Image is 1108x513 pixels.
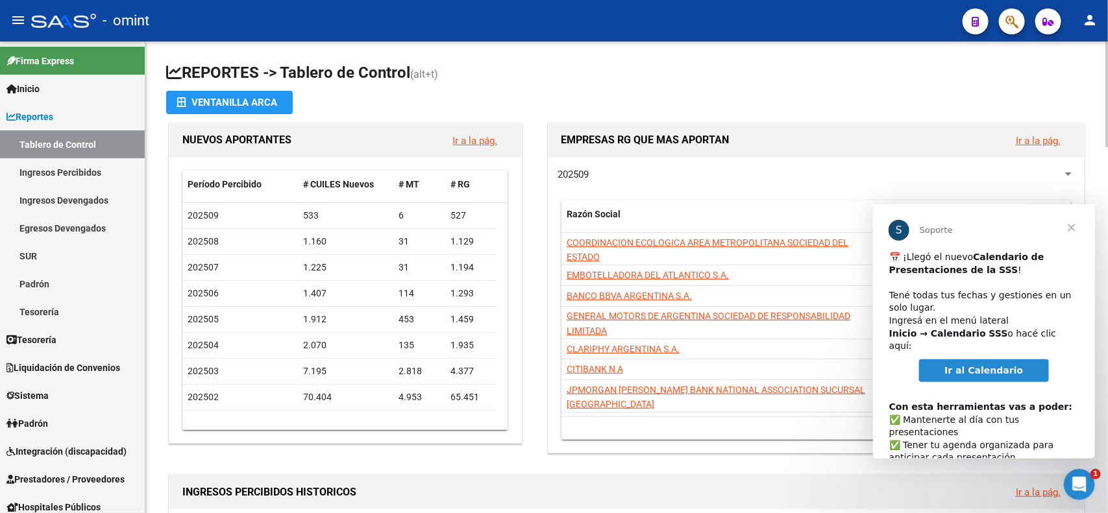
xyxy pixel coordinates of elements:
span: - omint [103,6,149,35]
span: Prestadores / Proveedores [6,472,125,486]
span: 202508 [188,236,219,246]
div: 1.912 [303,312,389,327]
span: # CUILES Nuevos [303,179,374,189]
div: Ventanilla ARCA [177,91,282,114]
span: 202504 [188,340,219,350]
a: Ir a la pág. [1016,135,1061,147]
div: 2.818 [399,364,440,379]
datatable-header-cell: Período Percibido [182,171,298,198]
div: 114 [399,286,440,301]
div: ​✅ Mantenerte al día con tus presentaciones ✅ Tener tu agenda organizada para anticipar cada pres... [16,184,206,349]
span: Período Percibido [188,179,262,189]
span: Razón Social [567,209,621,219]
span: # MT [399,179,419,189]
span: # RG [450,179,470,189]
span: 202503 [188,366,219,376]
span: Integración (discapacidad) [6,444,127,459]
datatable-header-cell: CUIT [872,200,941,243]
span: BANCO BBVA ARGENTINA S.A. [567,291,692,301]
div: 2.070 [303,338,389,353]
h1: REPORTES -> Tablero de Control [166,62,1087,85]
span: 202507 [188,262,219,272]
div: 527 [450,208,492,223]
div: 4.377 [450,364,492,379]
div: 1.935 [450,338,492,353]
span: Padrón [6,416,48,431]
div: 1.129 [450,234,492,249]
span: JPMORGAN [PERSON_NAME] BANK NATIONAL ASSOCIATION SUCURSAL [GEOGRAPHIC_DATA] [567,385,865,410]
div: 7.195 [303,364,389,379]
span: 202502 [188,392,219,402]
span: Sistema [6,388,49,403]
span: 202505 [188,314,219,324]
div: 1.194 [450,260,492,275]
span: (alt+t) [410,68,438,80]
div: 1.160 [303,234,389,249]
div: 1.293 [450,286,492,301]
span: Tesorería [6,333,56,347]
button: Ir a la pág. [1005,480,1071,504]
div: 533 [303,208,389,223]
mat-icon: person [1082,12,1098,28]
div: 31 [399,260,440,275]
div: 135 [399,338,440,353]
span: GENERAL MOTORS DE ARGENTINA SOCIEDAD DE RESPONSABILIDAD LIMITADA [567,311,850,336]
div: 65.451 [450,390,492,405]
span: EMPRESAS RG QUE MAS APORTAN [561,134,730,146]
span: INGRESOS PERCIBIDOS HISTORICOS [182,486,356,498]
datatable-header-cell: CUILES [941,200,979,243]
button: Ventanilla ARCA [166,91,293,114]
span: Liquidación de Convenios [6,361,120,375]
div: 4.953 [399,390,440,405]
span: Inicio [6,82,40,96]
button: Ir a la pág. [1005,128,1071,152]
iframe: Intercom live chat [1064,469,1095,500]
span: 1 [1090,469,1101,479]
div: 6 [399,208,440,223]
span: COORDINACION ECOLOGICA AREA METROPOLITANA SOCIEDAD DEL ESTADO [567,237,848,263]
a: Ir a la pág. [453,135,498,147]
div: 70.404 [303,390,389,405]
div: 453 [399,312,440,327]
button: Ir a la pág. [443,128,508,152]
a: Ir a la pág. [1016,486,1061,498]
b: Con esta herramientas vas a poder: [16,197,199,208]
div: 31 [399,234,440,249]
iframe: Intercom live chat mensaje [873,204,1095,459]
span: Firma Express [6,54,74,68]
span: CITIBANK N A [567,364,623,374]
span: EMBOTELLADORA DEL ATLANTICO S.A. [567,270,729,280]
div: 1.225 [303,260,389,275]
span: 202506 [188,288,219,298]
div: 1.407 [303,286,389,301]
datatable-header-cell: Total Transferido [979,200,1070,243]
datatable-header-cell: Razón Social [561,200,872,243]
span: NUEVOS APORTANTES [182,134,291,146]
datatable-header-cell: # RG [445,171,497,198]
div: 1.459 [450,312,492,327]
span: 202509 [188,210,219,221]
datatable-header-cell: # MT [393,171,445,198]
span: 202509 [558,169,589,180]
span: Reportes [6,110,53,124]
datatable-header-cell: # CUILES Nuevos [298,171,394,198]
span: CLARIPHY ARGENTINA S.A. [567,344,680,354]
mat-icon: menu [10,12,26,28]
